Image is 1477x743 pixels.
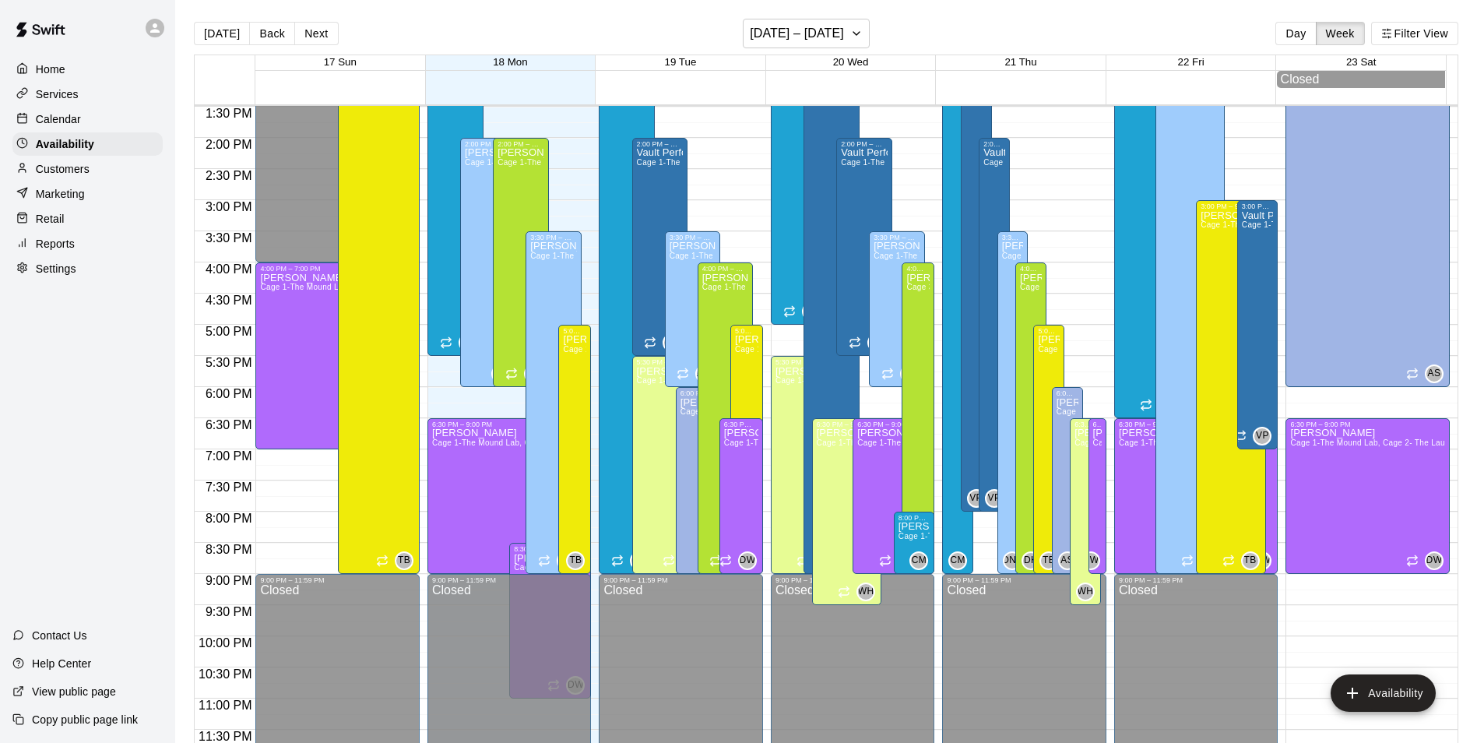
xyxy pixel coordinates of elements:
div: Jeremy Almaguer [900,364,919,383]
span: 18 Mon [493,56,527,68]
button: 20 Wed [833,56,869,68]
div: 3:00 PM – 7:00 PM [1242,202,1274,210]
div: Andy Schmid [1425,364,1444,383]
button: 19 Tue [665,56,697,68]
div: 9:00 PM – 11:59 PM [947,576,1102,584]
div: Jeremy Almaguer [557,551,575,570]
div: Services [12,83,163,106]
span: Cage 1-The Mound Lab [637,158,724,167]
div: Vault Performance [967,489,986,508]
div: Trent Bowles [566,551,585,570]
span: Recurring availability [1181,555,1194,567]
span: 10:00 PM [195,636,255,650]
div: Dusten Knight [1022,551,1040,570]
span: 8:00 PM [202,512,256,525]
span: 2:00 PM [202,138,256,151]
div: 6:30 PM – 9:00 PM [1290,421,1445,428]
span: Recurring availability [663,555,675,567]
span: 8:30 PM [202,543,256,556]
div: 6:30 PM – 9:00 PM [724,421,758,428]
div: 2:00 PM – 8:00 PM: Available [979,138,1010,512]
span: 5:30 PM [202,356,256,369]
div: 8:00 PM – 9:00 PM [899,514,930,522]
button: [DATE] [194,22,250,45]
a: Availability [12,132,163,156]
p: Marketing [36,186,85,202]
div: 5:00 PM – 9:00 PM: Available [730,325,763,574]
span: Recurring availability [881,368,894,380]
span: 11:30 PM [195,730,255,743]
div: Warren Hall [1076,583,1095,601]
span: Recurring availability [1234,430,1247,442]
div: 5:30 PM – 9:00 PM [637,358,702,366]
div: 3:00 PM – 9:00 PM: Available [1196,200,1265,574]
span: Cage 1-The Mound Lab, Cage 2- The Launch Pad, Cage 3- The Boom Box, Cage 4- The Mash Zone, Cage 5... [432,438,1194,447]
span: 11:00 PM [195,699,255,712]
span: Recurring availability [709,555,722,567]
a: Marketing [12,182,163,206]
div: 6:30 PM – 9:00 PM [1119,421,1274,428]
span: 23 Sat [1346,56,1377,68]
div: 2:00 PM – 6:00 PM [498,140,544,148]
span: 4:30 PM [202,294,256,307]
button: Week [1316,22,1365,45]
span: 2:30 PM [202,169,256,182]
button: Day [1275,22,1316,45]
div: Trent Bowles [1241,551,1260,570]
div: 6:30 PM – 9:30 PM [1074,421,1096,428]
div: 6:00 PM – 9:00 PM [680,389,745,397]
span: TB [1244,553,1257,569]
div: Chad Massengale [459,333,477,352]
p: Help Center [32,656,91,671]
span: 3:00 PM [202,200,256,213]
button: 21 Thu [1004,56,1036,68]
a: Home [12,58,163,81]
a: Customers [12,157,163,181]
span: 6:30 PM [202,418,256,431]
span: 17 Sun [324,56,357,68]
span: AS [1428,366,1441,382]
h6: [DATE] – [DATE] [750,23,844,44]
div: Reports [12,232,163,255]
div: 9:00 PM – 11:59 PM [1119,576,1274,584]
div: Chad Massengale [909,551,928,570]
span: DW [740,553,756,569]
div: Chad Massengale [802,302,821,321]
p: Services [36,86,79,102]
p: Availability [36,136,94,152]
div: 2:00 PM – 5:30 PM [841,140,888,148]
div: 12:00 PM – 9:00 PM: Available [804,13,860,574]
div: 6:00 PM – 9:00 PM: Available [1052,387,1083,574]
div: 5:00 PM – 9:00 PM [735,327,758,335]
div: Vault Performance [867,333,886,352]
div: 3:30 PM – 6:00 PM [670,234,716,241]
div: 2:00 PM – 5:30 PM: Available [836,138,892,356]
span: Cage 1-The Mound Lab, Cage 2- The Launch Pad, Cage 3- The Boom Box, Cage 4- The Mash Zone, Cage 5... [530,252,1292,260]
div: 6:30 PM – 9:00 PM: Available [1114,418,1278,574]
p: Reports [36,236,75,252]
div: Settings [12,257,163,280]
span: Recurring availability [1140,399,1152,411]
div: Jeremy Almaguer [695,364,714,383]
p: Copy public page link [32,712,138,727]
div: 2:00 PM – 6:00 PM: Available [460,138,516,387]
div: 6:30 PM – 9:30 PM [817,421,877,428]
button: Back [249,22,295,45]
span: 9:00 PM [202,574,256,587]
div: 6:30 PM – 9:00 PM: Available [1285,418,1450,574]
button: Filter View [1371,22,1458,45]
div: Jeremy Almaguer [1003,551,1022,570]
span: VP [988,491,1001,506]
div: Dontae Woodard [1081,551,1100,570]
span: Recurring availability [611,555,624,567]
span: Recurring availability [719,555,732,567]
div: 4:00 PM – 7:00 PM [260,265,415,273]
div: Vault Performance [1253,427,1271,445]
button: Next [294,22,338,45]
div: Dontae Woodard [1425,551,1444,570]
div: Andy Schmid [1058,551,1077,570]
span: [PERSON_NAME] [972,553,1053,569]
